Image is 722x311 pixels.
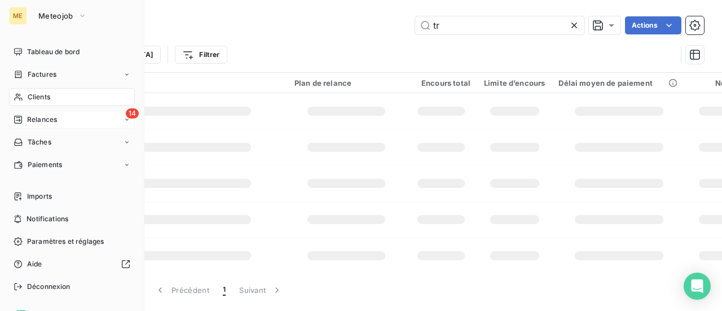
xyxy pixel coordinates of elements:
div: Encours total [412,78,470,87]
span: Factures [28,69,56,80]
div: Open Intercom Messenger [684,273,711,300]
button: Suivant [232,278,289,302]
button: Précédent [148,278,216,302]
button: Actions [625,16,681,34]
span: Notifications [27,214,68,224]
div: Délai moyen de paiement [558,78,679,87]
button: Filtrer [175,46,227,64]
div: ME [9,7,27,25]
span: Clients [28,92,50,102]
span: 1 [223,284,226,296]
span: Paiements [28,160,62,170]
button: 1 [216,278,232,302]
div: Plan de relance [294,78,398,87]
span: Meteojob [38,11,73,20]
span: Tableau de bord [27,47,80,57]
span: Aide [27,259,42,269]
span: Paramètres et réglages [27,236,104,247]
span: Imports [27,191,52,202]
a: Aide [9,255,135,273]
span: Tâches [28,137,51,147]
span: 14 [126,108,139,119]
span: Déconnexion [27,282,71,292]
div: Limite d’encours [484,78,545,87]
span: Relances [27,115,57,125]
input: Rechercher [415,16,584,34]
